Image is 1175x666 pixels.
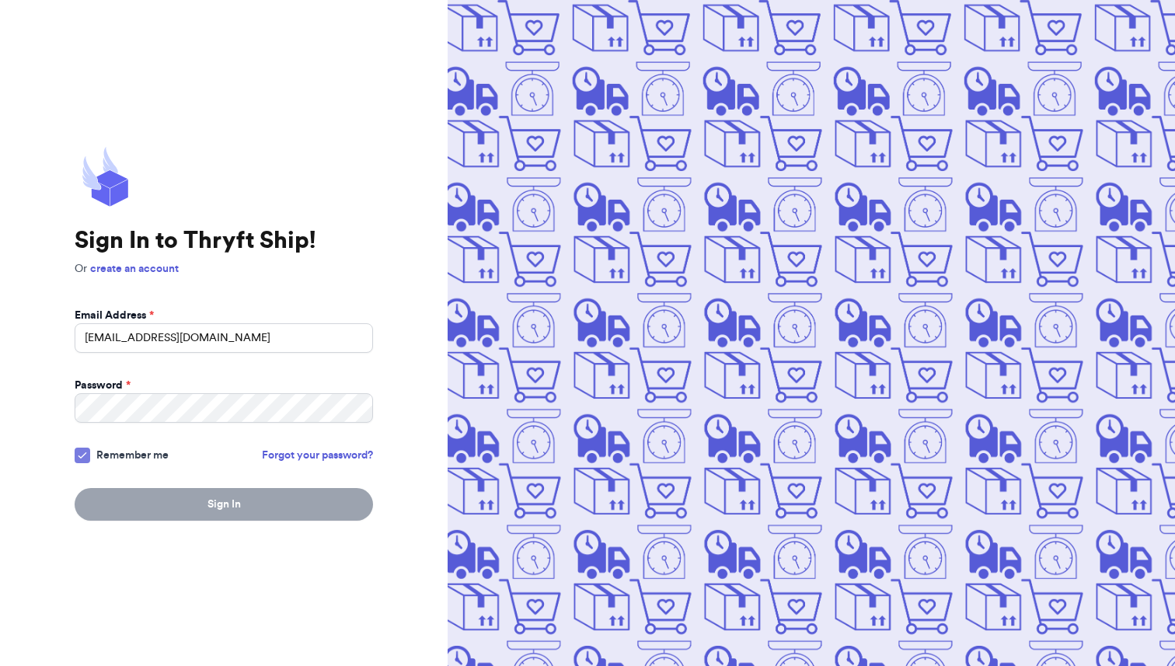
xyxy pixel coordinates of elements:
label: Password [75,378,131,393]
a: create an account [90,263,179,274]
p: Or [75,261,373,277]
span: Remember me [96,448,169,463]
h1: Sign In to Thryft Ship! [75,227,373,255]
a: Forgot your password? [262,448,373,463]
button: Sign In [75,488,373,521]
label: Email Address [75,308,154,323]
